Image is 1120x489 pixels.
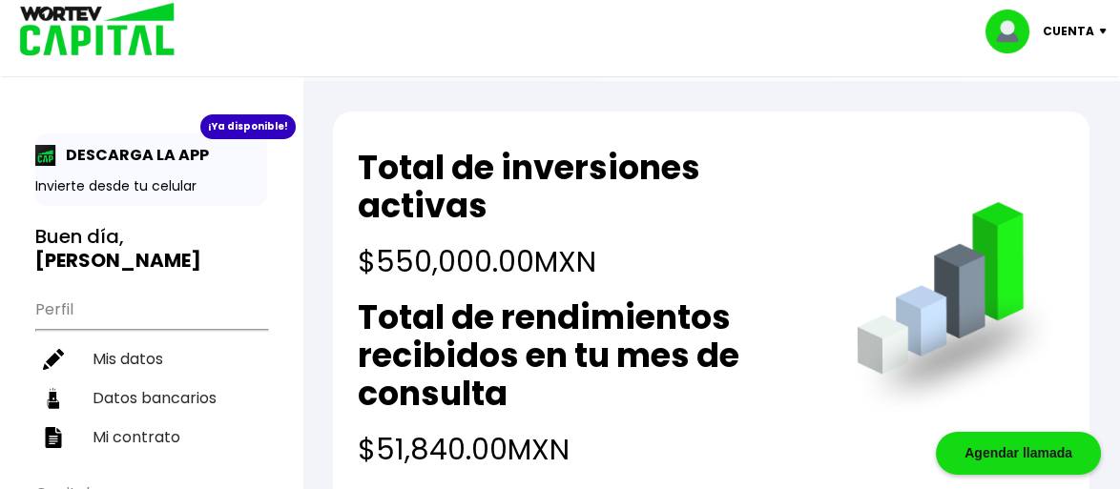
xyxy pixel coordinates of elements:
p: DESCARGA LA APP [56,143,209,167]
a: Mis datos [35,339,267,378]
h2: Total de rendimientos recibidos en tu mes de consulta [358,298,819,413]
img: contrato-icon.f2db500c.svg [43,427,64,448]
h3: Buen día, [35,225,267,273]
div: Agendar llamada [936,432,1101,475]
div: ¡Ya disponible! [200,114,296,139]
img: app-icon [35,145,56,166]
p: Invierte desde tu celular [35,176,267,196]
h2: Total de inversiones activas [358,149,819,225]
img: editar-icon.952d3147.svg [43,349,64,370]
img: grafica.516fef24.png [848,202,1065,418]
p: Cuenta [1043,17,1094,46]
img: profile-image [985,10,1043,53]
a: Mi contrato [35,418,267,457]
a: Datos bancarios [35,378,267,418]
b: [PERSON_NAME] [35,247,201,274]
h4: $51,840.00 MXN [358,428,819,471]
img: icon-down [1094,29,1120,34]
ul: Perfil [35,288,267,457]
h4: $550,000.00 MXN [358,240,819,283]
img: datos-icon.10cf9172.svg [43,388,64,409]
